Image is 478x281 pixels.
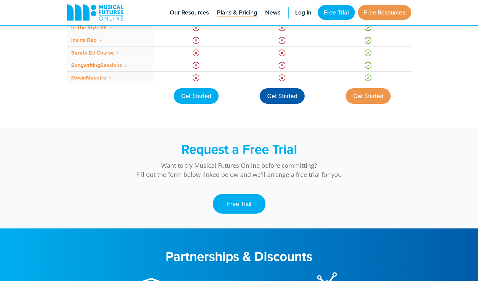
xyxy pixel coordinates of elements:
[71,36,101,44] strong: Inside Rap ‎ ›
[170,8,209,17] span: Our Resources
[279,24,285,31] img: No
[365,62,371,69] img: Yes
[279,62,285,69] img: No
[193,37,199,44] img: No
[193,74,199,81] img: No
[346,88,391,104] div: Get Started
[365,50,371,56] img: Yes
[71,49,118,57] strong: Serato DJ Course ‎ ›
[358,5,411,20] a: Free Resources
[260,88,305,104] div: Get Started
[71,74,111,82] strong: MovieMaestro ‎ ›
[279,50,285,56] img: No
[71,24,111,31] strong: In The Style Of ‎ ›
[365,74,371,81] img: Yes
[193,62,199,69] img: No
[71,37,101,43] a: Inside Rap ‎ ›
[166,247,312,266] strong: Partnerships & Discounts
[265,8,280,17] span: News
[365,24,371,31] img: Yes
[108,157,371,179] p: Want to try Musical Futures Online before committing? Fill out the form below linked below and we...
[217,8,257,17] span: Plans & Pricing
[213,194,265,214] a: Free Trial
[108,142,371,157] h2: Request a Free Trial
[279,74,285,81] img: No
[71,61,126,69] strong: SongwritingSessions ‎ ›
[193,50,199,56] img: No
[71,62,126,68] a: SongwritingSessions ‎ ›
[71,25,111,31] a: In The Style Of ‎ ›
[365,37,371,44] img: Yes
[193,24,199,31] img: No
[174,88,219,104] div: Get Started
[279,37,285,44] img: No
[295,8,311,17] span: Log in
[71,75,111,81] a: MovieMaestro ‎ ›
[318,5,355,20] a: Free Trial
[71,50,118,56] a: Serato DJ Course ‎ ›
